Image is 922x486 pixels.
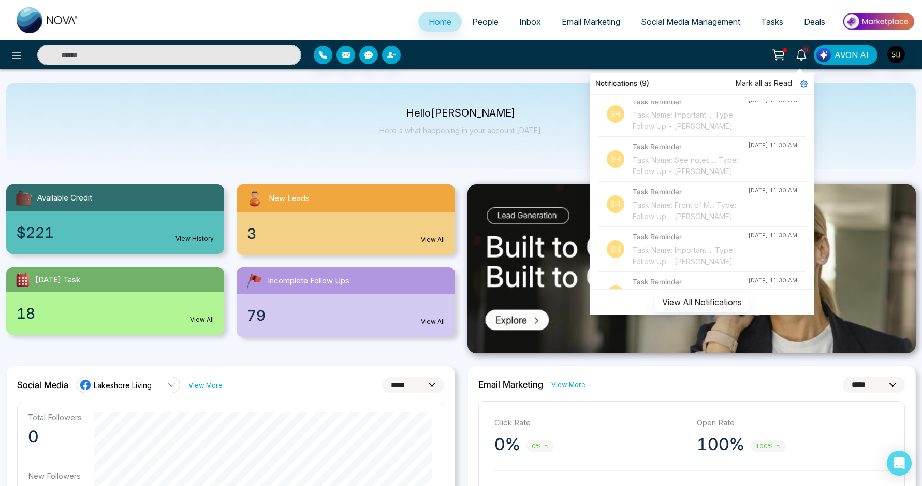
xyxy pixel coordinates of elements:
img: todayTask.svg [14,271,31,288]
a: View All [421,317,445,326]
img: Market-place.gif [841,10,916,33]
a: People [462,12,509,32]
span: Deals [804,17,825,27]
span: Inbox [519,17,541,27]
button: View All Notifications [655,292,749,312]
a: View History [175,234,214,244]
span: 79 [247,305,266,326]
span: Tasks [761,17,783,27]
a: Email Marketing [551,12,631,32]
h2: Social Media [17,380,68,390]
p: Sh [607,240,624,258]
span: Lakeshore Living [94,380,152,390]
p: 0 [28,426,82,447]
span: 0% [526,440,554,452]
span: 9 [801,45,811,54]
h4: Task Reminder [633,276,748,288]
div: [DATE] 11:30 AM [748,276,797,285]
h4: Task Reminder [633,186,748,197]
img: Nova CRM Logo [17,7,79,33]
p: Open Rate [697,417,889,429]
a: Tasks [751,12,794,32]
span: 3 [247,223,256,245]
div: Task Name: Important ... Type: Follow Up - [PERSON_NAME] [633,109,748,132]
a: View More [551,380,586,390]
div: Open Intercom Messenger [887,451,912,476]
a: Inbox [509,12,551,32]
span: 100% [751,440,786,452]
span: 18 [17,303,35,324]
p: New Followers [28,471,82,481]
span: $221 [17,222,54,244]
img: Lead Flow [816,48,831,62]
div: [DATE] 11:30 AM [748,186,797,195]
span: [DATE] Task [35,274,80,286]
h4: Task Reminder [633,231,748,242]
span: Email Marketing [562,17,620,27]
img: followUps.svg [245,271,264,290]
p: Here's what happening in your account [DATE]. [379,126,543,135]
div: [DATE] 11:30 AM [748,141,797,150]
div: [DATE] 11:30 AM [748,231,797,240]
img: newLeads.svg [245,189,265,208]
a: View More [188,380,223,390]
button: AVON AI [814,45,877,65]
a: View All Notifications [655,297,749,306]
h4: Task Reminder [633,141,748,152]
div: Notifications (9) [590,73,814,95]
span: Mark all as Read [736,78,792,89]
div: Task Name: Important ... Type: Follow Up - [PERSON_NAME] [633,245,748,267]
img: availableCredit.svg [14,189,33,207]
a: Home [418,12,462,32]
a: 9 [789,45,814,63]
p: Sh [607,285,624,303]
p: Total Followers [28,412,82,422]
p: Sh [607,150,624,168]
p: Click Rate [494,417,686,429]
span: Incomplete Follow Ups [268,275,349,287]
a: View All [421,235,445,245]
p: Hello [PERSON_NAME] [379,109,543,118]
a: New Leads3View All [230,184,461,255]
a: Social Media Management [631,12,751,32]
a: View All [190,315,214,324]
p: Sh [607,195,624,213]
span: Social Media Management [641,17,740,27]
h2: Email Marketing [478,379,543,390]
span: Available Credit [37,192,92,204]
a: Incomplete Follow Ups79View All [230,267,461,337]
p: Sh [607,105,624,123]
span: New Leads [269,193,310,205]
h4: Task Reminder [633,96,748,107]
a: Deals [794,12,836,32]
p: 0% [494,434,520,455]
div: Task Name: See notes ... Type: Follow Up - [PERSON_NAME] [633,154,748,177]
div: Task Name: Front of M... Type: Follow Up - [PERSON_NAME] [633,199,748,222]
img: . [467,184,916,353]
img: User Avatar [887,46,905,63]
span: AVON AI [835,49,869,61]
p: 100% [697,434,744,455]
span: People [472,17,499,27]
span: Home [429,17,451,27]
